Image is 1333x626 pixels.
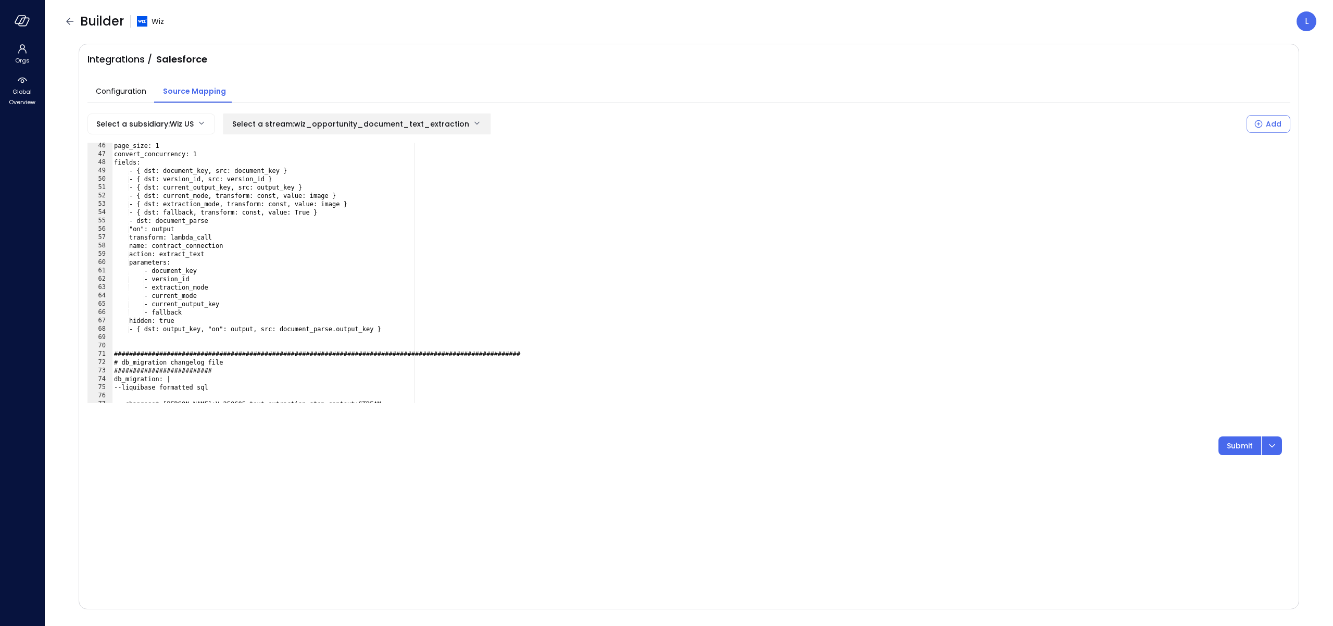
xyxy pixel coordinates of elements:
[1218,436,1282,455] div: Button group with a nested menu
[2,42,42,67] div: Orgs
[6,86,38,107] span: Global Overview
[87,325,112,333] div: 68
[87,275,112,283] div: 62
[96,85,146,97] span: Configuration
[87,317,112,325] div: 67
[1297,11,1316,31] div: Lee
[87,242,112,250] div: 58
[15,55,30,66] span: Orgs
[87,300,112,308] div: 65
[87,400,112,408] div: 77
[87,217,112,225] div: 55
[87,283,112,292] div: 63
[87,167,112,175] div: 49
[80,13,124,30] span: Builder
[87,233,112,242] div: 57
[87,250,112,258] div: 59
[87,267,112,275] div: 61
[87,308,112,317] div: 66
[1227,440,1253,452] p: Submit
[87,225,112,233] div: 56
[87,158,112,167] div: 48
[87,342,112,350] div: 70
[87,258,112,267] div: 60
[87,367,112,375] div: 73
[87,358,112,367] div: 72
[137,16,147,27] img: cfcvbyzhwvtbhao628kj
[87,375,112,383] div: 74
[87,183,112,192] div: 51
[163,85,226,97] span: Source Mapping
[87,150,112,158] div: 47
[1247,114,1290,134] div: Select a Subsidiary to add a new Stream
[1261,436,1282,455] button: dropdown-icon-button
[87,200,112,208] div: 53
[87,383,112,392] div: 75
[232,114,469,134] div: Select a stream : wiz_opportunity_document_text_extraction
[87,175,112,183] div: 50
[87,53,152,66] span: Integrations /
[87,292,112,300] div: 64
[87,392,112,400] div: 76
[152,16,164,27] span: Wiz
[156,53,207,66] span: Salesforce
[87,333,112,342] div: 69
[87,350,112,358] div: 71
[2,73,42,108] div: Global Overview
[96,114,194,134] div: Select a subsidiary : Wiz US
[1218,436,1261,455] button: Submit
[87,192,112,200] div: 52
[1305,15,1309,28] p: L
[87,208,112,217] div: 54
[1247,115,1290,133] button: Add
[1266,118,1281,131] div: Add
[87,142,112,150] div: 46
